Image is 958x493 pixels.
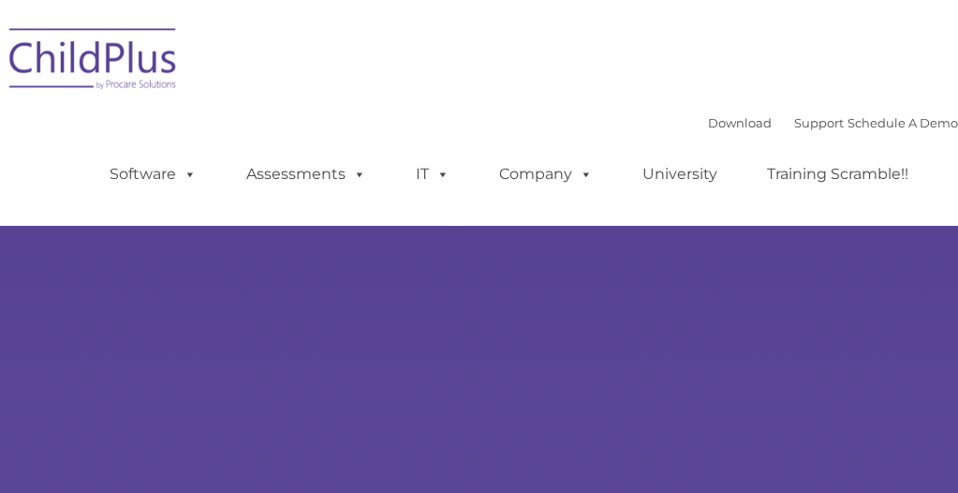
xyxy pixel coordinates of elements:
a: Download [708,115,772,130]
a: University [624,156,736,193]
a: Support [794,115,844,130]
font: | [708,115,958,130]
a: Training Scramble!! [748,156,927,193]
a: Software [91,156,215,193]
a: Schedule A Demo [847,115,958,130]
a: Assessments [228,156,385,193]
a: IT [397,156,468,193]
a: Company [480,156,612,193]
